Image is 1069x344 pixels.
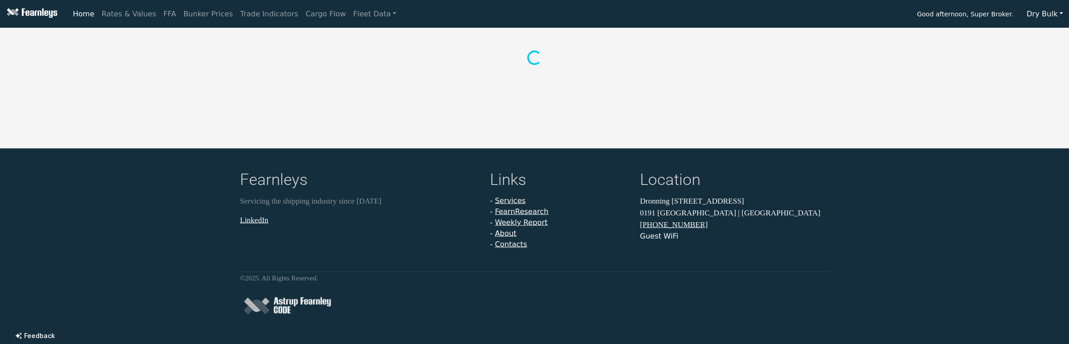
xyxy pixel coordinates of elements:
a: Services [495,196,525,205]
a: LinkedIn [240,215,268,224]
button: Dry Bulk [1021,5,1069,23]
p: 0191 [GEOGRAPHIC_DATA] | [GEOGRAPHIC_DATA] [640,207,829,219]
a: FFA [160,5,180,23]
p: Servicing the shipping industry since [DATE] [240,195,479,207]
a: Trade Indicators [236,5,302,23]
h4: Location [640,170,829,192]
a: Rates & Values [98,5,160,23]
img: Fearnleys Logo [5,8,57,20]
li: - [490,217,629,228]
li: - [490,195,629,206]
li: - [490,228,629,239]
li: - [490,239,629,250]
a: Contacts [495,240,527,249]
a: Fleet Data [350,5,400,23]
a: Weekly Report [495,218,548,227]
p: Dronning [STREET_ADDRESS] [640,195,829,207]
li: - [490,206,629,217]
span: Good afternoon, Super Broker. [917,7,1013,23]
a: Home [69,5,98,23]
small: © 2025 . All Rights Reserved. [240,274,318,282]
h4: Fearnleys [240,170,479,192]
a: FearnResearch [495,207,549,216]
a: [PHONE_NUMBER] [640,220,708,229]
a: Cargo Flow [302,5,350,23]
a: Bunker Prices [180,5,236,23]
h4: Links [490,170,629,192]
a: About [495,229,516,238]
button: Guest WiFi [640,231,678,242]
